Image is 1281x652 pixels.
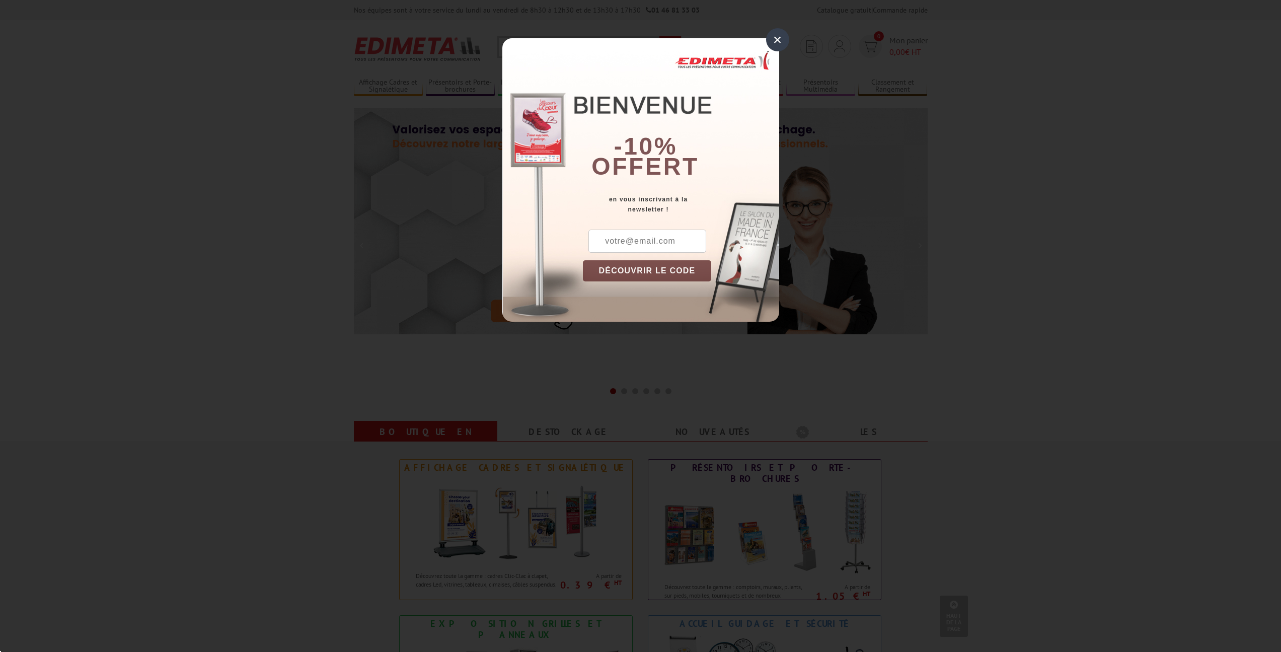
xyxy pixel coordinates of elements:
button: DÉCOUVRIR LE CODE [583,260,712,281]
div: en vous inscrivant à la newsletter ! [583,194,779,214]
font: offert [591,153,699,180]
div: × [766,28,789,51]
b: -10% [614,133,677,160]
input: votre@email.com [588,230,706,253]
